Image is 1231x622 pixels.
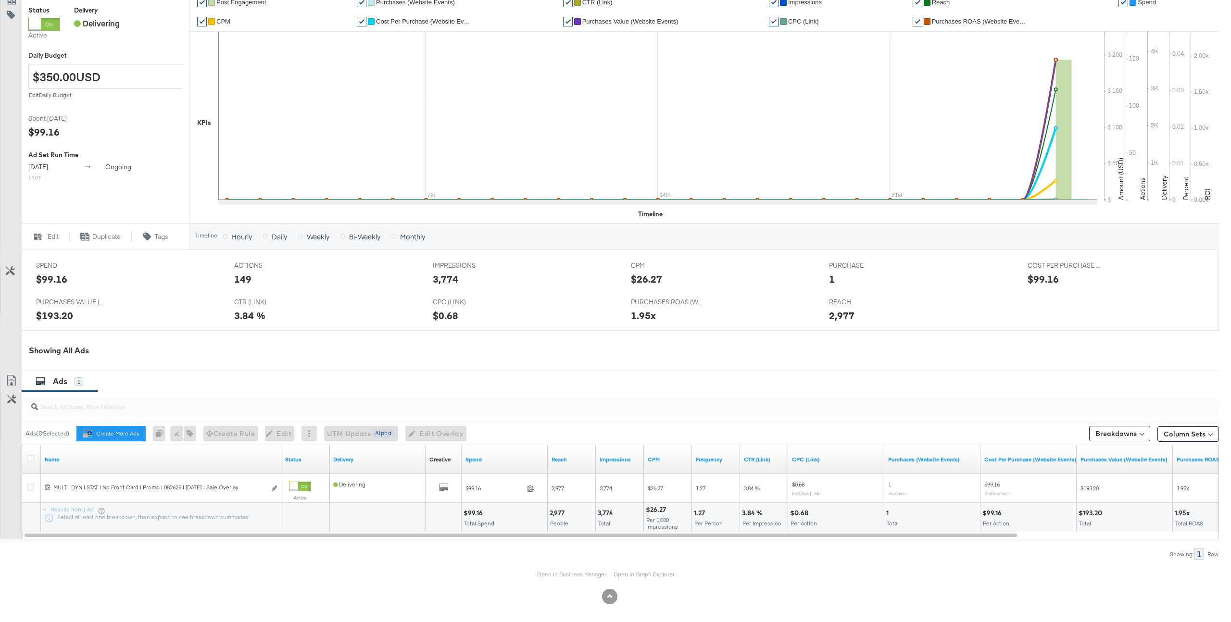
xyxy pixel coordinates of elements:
[45,456,277,463] a: Ad Name.
[272,232,287,241] span: Daily
[105,162,131,171] span: ongoing
[1177,485,1189,492] span: 1.95x
[631,272,662,286] div: $26.27
[333,456,422,463] a: Reflects the ability of your Ad to achieve delivery.
[696,485,705,492] span: 1.27
[646,516,678,530] span: Per 1,000 Impressions
[638,210,663,219] div: Timeline
[234,272,251,286] div: 149
[788,18,819,25] span: CPC (Link)
[429,456,451,463] a: Shows the creative associated with your ad.
[600,485,612,492] span: 3,774
[648,485,663,492] span: $26.27
[48,232,59,241] span: Edit
[614,571,675,578] a: Open in Graph Explorer
[984,490,1010,496] sub: Per Purchase
[28,51,182,60] label: Daily Budget
[648,456,688,463] a: The average cost you've paid to have 1,000 impressions of your ad.
[1028,261,1100,270] span: COST PER PURCHASE (WEBSITE EVENTS)
[38,393,1107,412] input: Search Ad Name, ID or Objective
[465,456,544,463] a: The total amount spent to date.
[92,232,121,241] span: Duplicate
[36,298,108,307] span: PURCHASES VALUE (WEBSITE EVENTS)
[829,261,901,270] span: PURCHASE
[75,377,83,386] div: 1
[464,509,486,518] div: $99.16
[132,231,180,242] button: Tags
[829,309,854,323] div: 2,977
[631,261,703,270] span: CPM
[932,18,1028,25] span: Purchases ROAS (Website Events)
[552,456,592,463] a: The number of people your ad was served to.
[1089,426,1150,441] button: Breakdowns
[28,174,41,181] sub: 14:07
[742,520,781,527] span: Per Impression
[21,231,69,242] button: Edit
[74,6,120,15] div: Delivery
[984,481,1000,488] span: $99.16
[792,490,821,496] sub: Per Click (Link)
[216,18,230,25] span: CPM
[744,485,760,492] span: 3.84 %
[429,456,451,463] div: Creative
[550,520,568,527] span: People
[29,345,1219,356] div: Showing All Ads
[1080,456,1169,463] a: The total value of the purchase actions tracked by your Custom Audience pixel on your website aft...
[1079,520,1091,527] span: Total
[234,261,306,270] span: ACTIONS
[888,481,891,488] span: 1
[69,231,132,242] button: Duplicate
[1203,188,1212,200] text: ROI
[357,17,366,26] a: ✔
[1160,175,1168,200] text: Delivery
[28,31,60,40] label: Active
[433,298,505,307] span: CPC (LINK)
[307,232,329,241] span: Weekly
[28,114,100,123] span: Spent [DATE]
[153,426,170,441] div: 0
[1207,551,1219,558] div: Row
[1117,158,1125,200] text: Amount (USD)
[36,272,67,286] div: $99.16
[1138,177,1147,200] text: Actions
[744,456,784,463] a: The number of clicks received on a link in your ad divided by the number of impressions.
[400,232,425,241] span: Monthly
[790,509,811,518] div: $0.68
[1169,551,1194,558] div: Showing:
[984,456,1077,463] a: The average cost for each purchase tracked by your Custom Audience pixel on your website after pe...
[598,520,610,527] span: Total
[433,309,458,323] div: $0.68
[982,509,1005,518] div: $99.16
[694,509,708,518] div: 1.27
[1080,485,1099,492] span: $193.20
[28,150,182,160] div: Ad Set Run Time
[1175,520,1203,527] span: Total ROAS
[36,261,108,270] span: SPEND
[285,456,326,463] a: Shows the current state of your Ad.
[25,429,69,438] div: Ads ( 0 Selected)
[582,18,678,25] span: Purchases Value (Website Events)
[197,17,207,26] a: ✔
[197,118,211,127] div: KPIs
[563,17,573,26] a: ✔
[829,298,901,307] span: REACH
[694,520,723,527] span: Per Person
[769,17,779,26] a: ✔
[74,18,120,28] span: Delivering
[1194,548,1204,560] div: 1
[28,125,60,139] div: $99.16
[631,298,703,307] span: PURCHASES ROAS (WEBSITE EVENTS)
[465,485,523,492] span: $99.16
[349,232,380,241] span: Bi-Weekly
[28,92,182,99] div: Edit Daily Budget
[53,484,266,491] div: MULT | DYN | STAT | No Front Card | Promo | 082625 | [DATE] - Sale Overlay
[36,309,73,323] div: $193.20
[792,456,880,463] a: The average cost for each link click you've received from your ad.
[76,426,146,441] button: Create More Ads
[28,162,48,171] span: [DATE]
[829,272,835,286] div: 1
[791,520,817,527] span: Per Action
[537,571,606,578] a: Open in Business Manager
[598,509,616,518] div: 3,774
[631,309,656,323] div: 1.95x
